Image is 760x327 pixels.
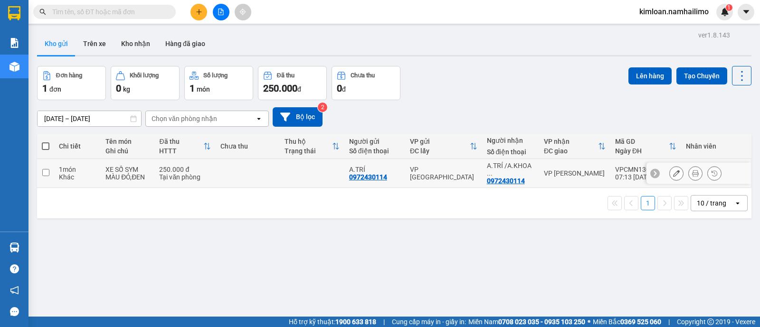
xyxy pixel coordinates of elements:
span: đ [342,85,346,93]
span: ⚪️ [588,320,590,324]
div: ĐC lấy [410,147,470,155]
div: VP nhận [544,138,598,145]
button: Trên xe [76,32,114,55]
div: Người nhận [487,137,534,144]
span: 1 [42,83,47,94]
div: 0972430114 [487,177,525,185]
div: Khác [59,173,96,181]
div: Sửa đơn hàng [669,166,684,180]
sup: 1 [726,4,732,11]
img: logo-vxr [8,6,20,20]
button: plus [190,4,207,20]
button: Chưa thu0đ [332,66,400,100]
span: ... [487,169,493,177]
div: Chi tiết [59,142,96,150]
div: VP gửi [410,138,470,145]
span: plus [196,9,202,15]
div: Ngày ĐH [615,147,669,155]
div: A.TRÍ /A.KHOA 0984941814 [487,162,534,177]
span: question-circle [10,264,19,273]
svg: open [734,199,741,207]
input: Tìm tên, số ĐT hoặc mã đơn [52,7,164,17]
span: 0 [116,83,121,94]
button: Tạo Chuyến [676,67,727,84]
div: HTTT [159,147,203,155]
div: 07:13 [DATE] [615,173,676,181]
span: đơn [49,85,61,93]
button: 1 [641,196,655,210]
div: Chưa thu [351,72,375,79]
div: Ghi chú [105,147,150,155]
img: icon-new-feature [721,8,729,16]
div: Nhân viên [686,142,746,150]
div: 1 món [59,166,96,173]
span: 1 [727,4,731,11]
strong: 0369 525 060 [620,318,661,326]
div: VPCMN1309250001 [615,166,676,173]
span: Miền Bắc [593,317,661,327]
div: ĐC giao [544,147,598,155]
div: Tại văn phòng [159,173,210,181]
button: Khối lượng0kg [111,66,180,100]
span: 0 [337,83,342,94]
div: Đã thu [159,138,203,145]
span: Miền Nam [468,317,585,327]
span: caret-down [742,8,750,16]
div: A.TRÍ [349,166,400,173]
th: Toggle SortBy [610,134,681,159]
input: Select a date range. [38,111,141,126]
div: ver 1.8.143 [698,30,730,40]
div: 10 / trang [697,198,726,208]
div: Số điện thoại [487,148,534,156]
div: 0972430114 [349,173,387,181]
th: Toggle SortBy [539,134,610,159]
div: Số lượng [203,72,228,79]
strong: 0708 023 035 - 0935 103 250 [498,318,585,326]
div: VP [GEOGRAPHIC_DATA] [410,166,477,181]
span: kimloan.namhailimo [632,6,716,18]
div: Trạng thái [285,147,332,155]
span: đ [297,85,301,93]
span: kg [123,85,130,93]
img: warehouse-icon [9,243,19,252]
button: Đã thu250.000đ [258,66,327,100]
div: 250.000 đ [159,166,210,173]
th: Toggle SortBy [154,134,215,159]
th: Toggle SortBy [280,134,344,159]
span: món [197,85,210,93]
div: Số điện thoại [349,147,400,155]
span: Cung cấp máy in - giấy in: [392,317,466,327]
img: warehouse-icon [9,62,19,72]
button: aim [235,4,251,20]
sup: 2 [318,103,327,112]
span: 1 [190,83,195,94]
div: Đơn hàng [56,72,82,79]
span: copyright [707,318,714,325]
span: notification [10,286,19,295]
span: search [39,9,46,15]
svg: open [255,115,263,122]
div: Đã thu [277,72,294,79]
div: Tên món [105,138,150,145]
span: aim [239,9,246,15]
button: Bộ lọc [273,107,323,127]
span: Hỗ trợ kỹ thuật: [289,317,376,327]
span: | [383,317,385,327]
button: Hàng đã giao [158,32,213,55]
div: Chưa thu [220,142,275,150]
strong: 1900 633 818 [335,318,376,326]
div: Khối lượng [130,72,159,79]
div: XE SỐ SYM MÀU ĐỎ,ĐEN [105,166,150,181]
button: Lên hàng [628,67,672,84]
span: file-add [218,9,224,15]
span: message [10,307,19,316]
button: caret-down [738,4,754,20]
div: Thu hộ [285,138,332,145]
div: Mã GD [615,138,669,145]
button: Kho gửi [37,32,76,55]
button: file-add [213,4,229,20]
div: VP [PERSON_NAME] [544,169,606,177]
div: Chọn văn phòng nhận [152,114,217,123]
span: | [668,317,670,327]
img: solution-icon [9,38,19,48]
